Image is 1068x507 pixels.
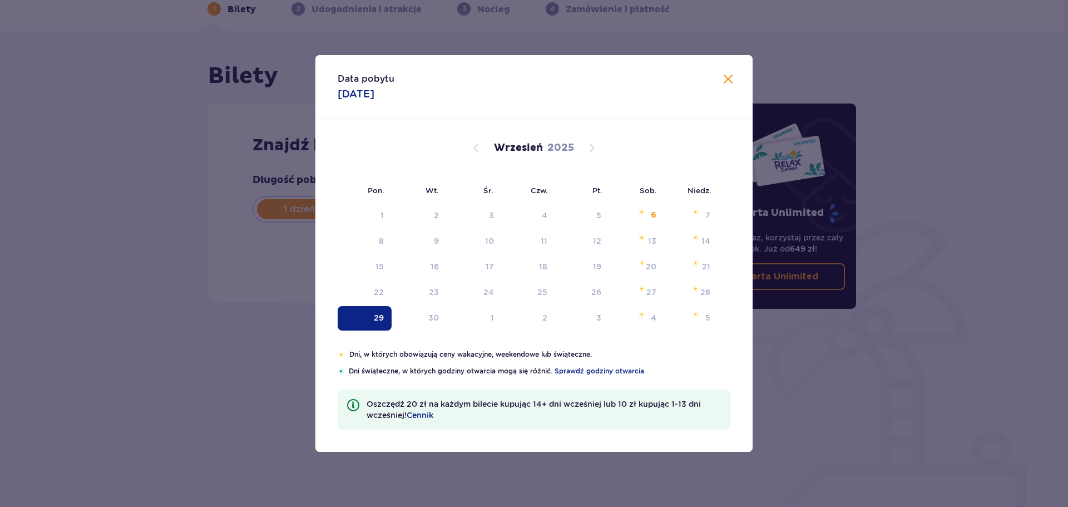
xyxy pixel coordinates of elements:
div: 3 [489,210,494,221]
small: Śr. [483,186,493,195]
td: wtorek, 9 września 2025 [392,229,447,254]
td: środa, 10 września 2025 [447,229,502,254]
td: piątek, 26 września 2025 [555,280,609,305]
td: niedziela, 14 września 2025 [664,229,718,254]
div: Calendar [315,119,753,350]
div: 13 [648,235,656,247]
div: 6 [651,210,656,221]
small: Sob. [640,186,657,195]
div: 8 [379,235,384,247]
div: 1 [380,210,384,221]
td: piątek, 19 września 2025 [555,255,609,279]
div: 22 [374,287,384,298]
td: niedziela, 28 września 2025 [664,280,718,305]
td: niedziela, 21 września 2025 [664,255,718,279]
small: Czw. [531,186,548,195]
div: 19 [593,261,601,272]
td: sobota, 20 września 2025 [609,255,664,279]
td: Not available. piątek, 5 września 2025 [555,204,609,228]
td: poniedziałek, 15 września 2025 [338,255,392,279]
td: Not available. wtorek, 2 września 2025 [392,204,447,228]
td: poniedziałek, 8 września 2025 [338,229,392,254]
td: czwartek, 18 września 2025 [502,255,556,279]
td: poniedziałek, 22 września 2025 [338,280,392,305]
td: sobota, 27 września 2025 [609,280,664,305]
div: 18 [539,261,547,272]
div: 27 [646,287,656,298]
div: 16 [431,261,439,272]
div: 9 [434,235,439,247]
small: Pt. [592,186,602,195]
div: 17 [486,261,494,272]
td: czwartek, 11 września 2025 [502,229,556,254]
div: 15 [375,261,384,272]
small: Niedz. [688,186,711,195]
div: 12 [593,235,601,247]
p: Wrzesień [494,141,543,155]
td: wtorek, 23 września 2025 [392,280,447,305]
td: środa, 17 września 2025 [447,255,502,279]
div: 20 [646,261,656,272]
td: czwartek, 25 września 2025 [502,280,556,305]
div: 11 [541,235,547,247]
div: 25 [537,287,547,298]
div: 24 [483,287,494,298]
td: niedziela, 7 września 2025 [664,204,718,228]
p: 2025 [547,141,574,155]
td: sobota, 6 września 2025 [609,204,664,228]
div: 4 [542,210,547,221]
div: 10 [485,235,494,247]
small: Pon. [368,186,384,195]
div: 2 [434,210,439,221]
td: wtorek, 16 września 2025 [392,255,447,279]
div: 5 [596,210,601,221]
div: 26 [591,287,601,298]
td: Not available. czwartek, 4 września 2025 [502,204,556,228]
td: piątek, 12 września 2025 [555,229,609,254]
small: Wt. [426,186,439,195]
td: sobota, 13 września 2025 [609,229,664,254]
td: środa, 24 września 2025 [447,280,502,305]
td: Not available. poniedziałek, 1 września 2025 [338,204,392,228]
td: Not available. środa, 3 września 2025 [447,204,502,228]
div: 23 [429,287,439,298]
